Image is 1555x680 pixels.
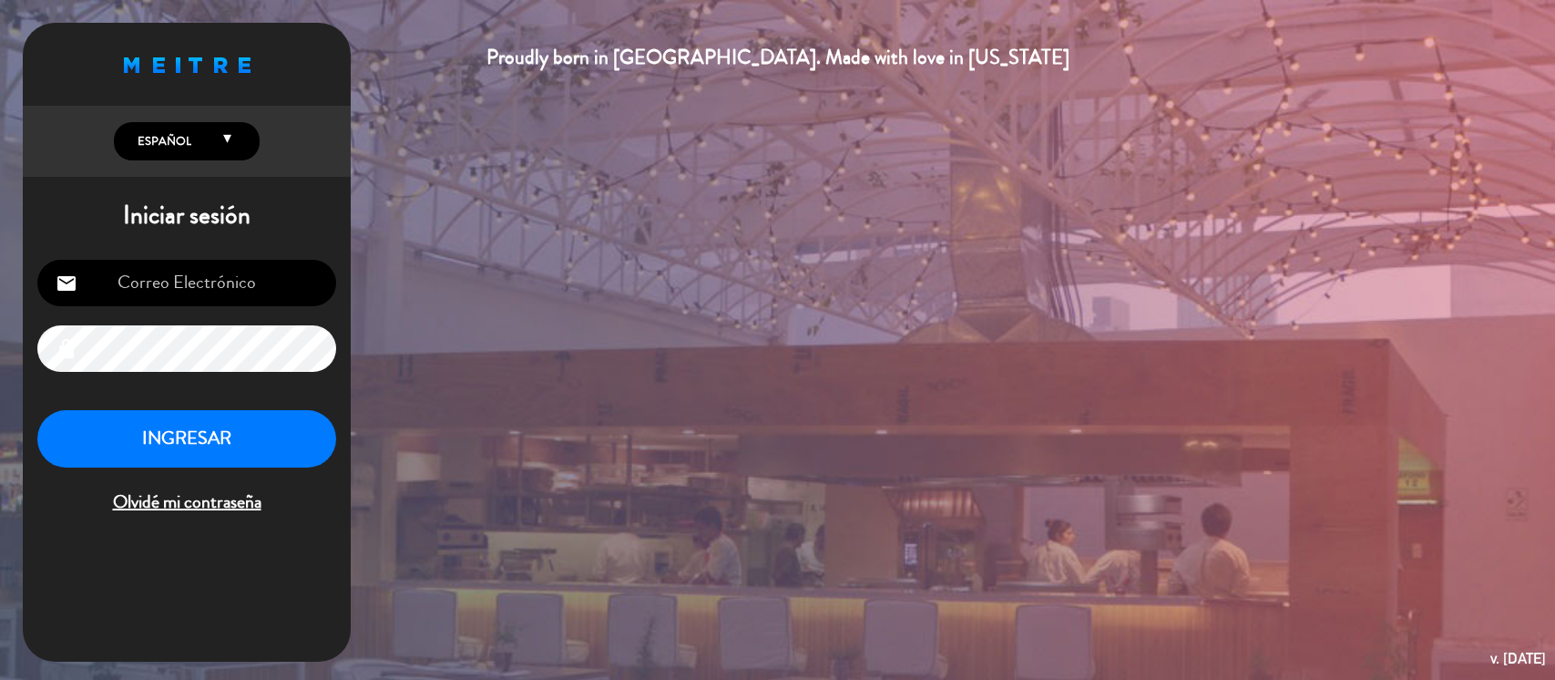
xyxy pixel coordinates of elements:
[133,132,191,150] span: Español
[1490,646,1546,671] div: v. [DATE]
[23,201,351,232] h1: Iniciar sesión
[56,273,77,294] i: email
[37,260,336,306] input: Correo Electrónico
[37,410,336,468] button: INGRESAR
[56,338,77,360] i: lock
[37,488,336,518] span: Olvidé mi contraseña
